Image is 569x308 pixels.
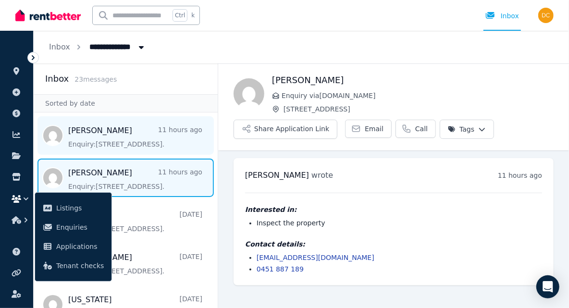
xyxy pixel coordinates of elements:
span: [PERSON_NAME] [245,171,309,180]
a: Call [396,120,436,138]
a: Inbox [49,42,70,51]
a: Email [345,120,392,138]
a: [PERSON_NAME]11 hours agoEnquiry:[STREET_ADDRESS]. [68,125,202,149]
a: Ben[DATE]Enquiry:[STREET_ADDRESS]. [68,209,202,234]
span: wrote [311,171,333,180]
h2: Inbox [45,72,69,86]
span: [STREET_ADDRESS] [284,104,554,114]
a: 0451 887 189 [257,265,304,273]
span: Ctrl [173,9,187,22]
span: Enquiries [56,222,104,233]
span: Tags [448,124,474,134]
h1: [PERSON_NAME] [272,74,554,87]
span: Tenant checks [56,260,104,271]
div: Sorted by date [34,94,218,112]
span: 23 message s [74,75,117,83]
span: Applications [56,241,104,252]
a: Tenant checks [39,256,108,275]
img: Conghao Zhang [234,78,264,109]
img: Dhiraj Chhetri [538,8,554,23]
span: Enquiry via [DOMAIN_NAME] [282,91,554,100]
img: RentBetter [15,8,81,23]
span: Call [415,124,428,134]
nav: Breadcrumb [34,31,161,63]
a: [EMAIL_ADDRESS][DOMAIN_NAME] [257,254,374,261]
span: Listings [56,202,104,214]
h4: Contact details: [245,239,542,249]
span: Email [365,124,383,134]
button: Tags [440,120,494,139]
h4: Interested in: [245,205,542,214]
a: [PERSON_NAME]11 hours agoEnquiry:[STREET_ADDRESS]. [68,167,202,191]
li: Inspect the property [257,218,542,228]
button: Share Application Link [234,120,337,139]
a: Enquiries [39,218,108,237]
time: 11 hours ago [498,172,542,179]
a: [PERSON_NAME][DATE]Enquiry:[STREET_ADDRESS]. [68,252,202,276]
a: Listings [39,198,108,218]
a: Applications [39,237,108,256]
span: k [191,12,195,19]
div: Inbox [485,11,519,21]
div: Open Intercom Messenger [536,275,559,298]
